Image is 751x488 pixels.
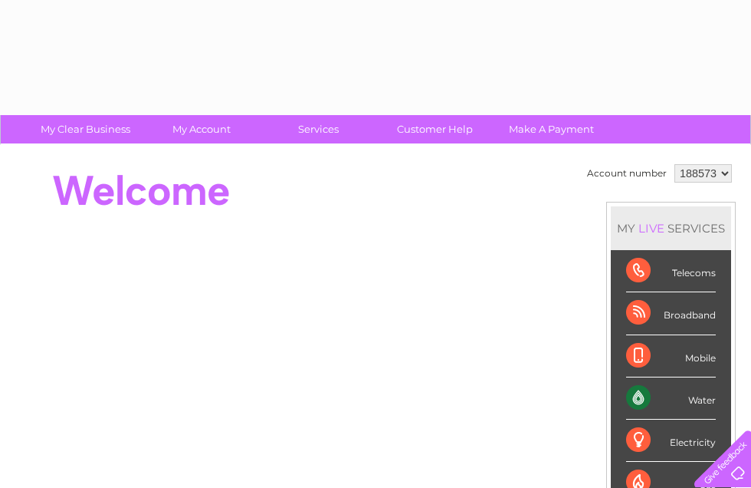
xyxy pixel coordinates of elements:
[611,206,731,250] div: MY SERVICES
[626,250,716,292] div: Telecoms
[635,221,667,236] div: LIVE
[626,420,716,462] div: Electricity
[372,115,498,143] a: Customer Help
[22,115,149,143] a: My Clear Business
[583,160,671,186] td: Account number
[139,115,265,143] a: My Account
[488,115,615,143] a: Make A Payment
[626,292,716,335] div: Broadband
[255,115,382,143] a: Services
[626,335,716,378] div: Mobile
[626,378,716,420] div: Water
